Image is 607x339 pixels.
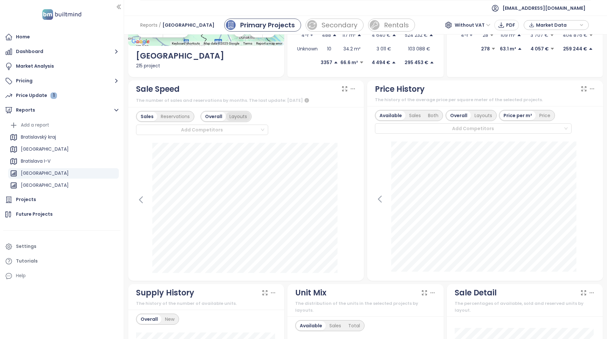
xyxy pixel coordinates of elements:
[159,19,161,31] span: /
[157,112,193,121] div: Reservations
[406,111,424,120] div: Sales
[3,193,120,206] a: Projects
[8,144,119,155] div: [GEOGRAPHIC_DATA]
[201,112,226,121] div: Overall
[140,19,158,31] span: Reports
[334,60,338,65] span: caret-up
[3,89,120,102] a: Price Update 1
[322,20,357,30] div: Secondary
[481,45,490,52] p: 278
[430,60,434,65] span: caret-up
[377,45,391,52] p: 3 011 €
[589,33,593,37] span: caret-down
[345,321,364,330] div: Total
[501,32,516,39] p: 109 m²
[3,104,120,117] button: Reports
[455,287,497,299] div: Sale Detail
[8,156,119,167] div: Bratislava I-V
[372,59,390,66] p: 4 494 €
[16,62,54,70] div: Market Analysis
[550,33,554,37] span: caret-down
[136,97,356,104] div: The number of sales and reservations by months. The last update: [DATE]
[16,210,53,218] div: Future Projects
[137,315,161,324] div: Overall
[243,42,252,45] a: Terms
[392,33,396,37] span: caret-up
[563,32,587,39] p: 404 876 €
[50,92,57,99] div: 1
[256,42,282,45] a: Report a map error
[483,32,488,39] p: 28
[494,20,519,30] button: PDF
[3,269,120,282] div: Help
[3,208,120,221] a: Future Projects
[405,59,428,66] p: 295 453 €
[40,8,83,21] img: logo
[21,169,69,177] div: [GEOGRAPHIC_DATA]
[527,20,585,30] div: button
[161,315,178,324] div: New
[500,111,536,120] div: Price per m²
[340,59,358,66] p: 66.6 m²
[326,321,345,330] div: Sales
[3,31,120,44] a: Home
[359,60,364,65] span: caret-down
[563,45,587,52] p: 259 244 €
[8,168,119,179] div: [GEOGRAPHIC_DATA]
[8,180,119,191] div: [GEOGRAPHIC_DATA]
[368,19,415,32] a: rent
[295,28,320,42] td: 4-r +
[376,111,406,120] div: Available
[531,45,549,52] p: 4 057 €
[3,240,120,253] a: Settings
[375,83,425,95] div: Price History
[384,20,409,30] div: Rentals
[136,287,194,299] div: Supply History
[357,33,362,37] span: caret-up
[162,19,214,31] span: [GEOGRAPHIC_DATA]
[224,19,301,32] a: primary
[136,50,277,62] div: [GEOGRAPHIC_DATA]
[405,32,428,39] p: 524 232 €
[130,37,151,46] a: Open this area in Google Maps (opens a new window)
[21,181,69,189] div: [GEOGRAPHIC_DATA]
[342,32,356,39] p: 117 m²
[295,300,436,314] div: The distribution of the units in the selected projects by layouts.
[3,60,120,73] a: Market Analysis
[322,32,331,39] p: 488
[8,120,119,130] div: Add a report
[506,21,515,29] span: PDF
[321,59,332,66] p: 3357
[332,33,337,37] span: caret-up
[8,132,119,142] div: Bratislavský kraj
[455,300,595,314] div: The percentages of available, sold and reserved units by layout.
[3,255,120,268] a: Tutorials
[447,111,471,120] div: Overall
[136,300,277,307] div: The history of the number of available units.
[429,33,434,37] span: caret-up
[517,47,522,51] span: caret-up
[588,47,593,51] span: caret-up
[136,83,180,95] div: Sale Speed
[471,111,496,120] div: Layouts
[490,33,494,37] span: caret-down
[550,47,555,51] span: caret-down
[137,112,157,121] div: Sales
[296,321,326,330] div: Available
[455,20,490,30] span: Without VAT
[295,287,326,299] div: Unit Mix
[3,75,120,88] button: Pricing
[21,157,50,165] div: Bratislava I-V
[343,45,361,52] p: 34.2 m²
[21,133,56,141] div: Bratislavský kraj
[295,42,320,56] td: Unknown
[16,196,36,204] div: Projects
[240,20,295,30] div: Primary Projects
[327,45,331,52] p: 10
[531,32,548,39] p: 3 707 €
[503,0,586,16] span: [EMAIL_ADDRESS][DOMAIN_NAME]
